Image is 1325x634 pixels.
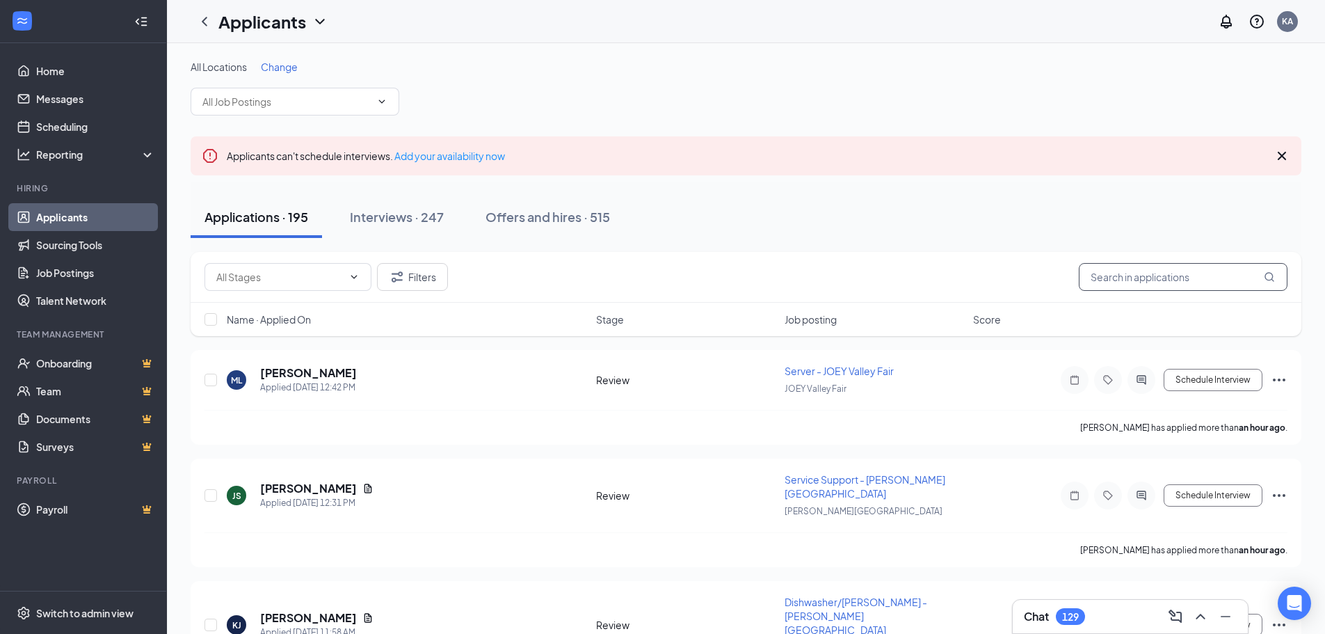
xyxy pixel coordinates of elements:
[785,383,846,394] span: JOEY Valley Fair
[1080,544,1287,556] p: [PERSON_NAME] has applied more than .
[36,113,155,141] a: Scheduling
[36,231,155,259] a: Sourcing Tools
[216,269,343,285] input: All Stages
[1264,271,1275,283] svg: MagnifyingGlass
[596,489,776,502] div: Review
[1062,611,1079,623] div: 129
[785,365,894,377] span: Server - JOEY Valley Fair
[362,483,374,494] svg: Document
[36,57,155,85] a: Home
[202,94,371,109] input: All Job Postings
[218,10,306,33] h1: Applicants
[196,13,213,30] svg: ChevronLeft
[1278,587,1311,620] div: Open Intercom Messenger
[1080,422,1287,434] p: [PERSON_NAME] has applied more than .
[191,61,247,73] span: All Locations
[1066,374,1083,386] svg: Note
[1079,263,1287,291] input: Search in applications
[350,208,444,225] div: Interviews · 247
[261,61,298,73] span: Change
[260,365,357,381] h5: [PERSON_NAME]
[1239,545,1285,555] b: an hour ago
[231,374,242,386] div: ML
[1133,490,1150,501] svg: ActiveChat
[377,263,448,291] button: Filter Filters
[36,606,134,620] div: Switch to admin view
[17,328,152,340] div: Team Management
[202,148,218,164] svg: Error
[260,610,357,626] h5: [PERSON_NAME]
[1024,609,1049,624] h3: Chat
[785,506,942,516] span: [PERSON_NAME][GEOGRAPHIC_DATA]
[394,150,505,162] a: Add your availability now
[1274,148,1290,164] svg: Cross
[1217,608,1234,625] svg: Minimize
[1133,374,1150,386] svg: ActiveChat
[36,85,155,113] a: Messages
[1164,484,1262,507] button: Schedule Interview
[260,481,357,496] h5: [PERSON_NAME]
[1192,608,1209,625] svg: ChevronUp
[785,473,945,500] span: Service Support - [PERSON_NAME][GEOGRAPHIC_DATA]
[362,612,374,624] svg: Document
[596,618,776,632] div: Review
[17,475,152,486] div: Payroll
[312,13,328,30] svg: ChevronDown
[1167,608,1184,625] svg: ComposeMessage
[1271,487,1287,504] svg: Ellipses
[785,312,837,326] span: Job posting
[1218,13,1235,30] svg: Notifications
[1189,605,1212,628] button: ChevronUp
[376,96,387,107] svg: ChevronDown
[36,433,155,461] a: SurveysCrown
[227,150,505,162] span: Applicants can't schedule interviews.
[227,312,311,326] span: Name · Applied On
[1164,369,1262,391] button: Schedule Interview
[1066,490,1083,501] svg: Note
[204,208,308,225] div: Applications · 195
[1100,374,1116,386] svg: Tag
[36,259,155,287] a: Job Postings
[1282,15,1293,27] div: KA
[17,606,31,620] svg: Settings
[232,619,241,631] div: KJ
[36,377,155,405] a: TeamCrown
[36,349,155,377] a: OnboardingCrown
[36,203,155,231] a: Applicants
[1271,372,1287,388] svg: Ellipses
[36,287,155,315] a: Talent Network
[1164,605,1187,628] button: ComposeMessage
[36,148,156,161] div: Reporting
[1100,490,1116,501] svg: Tag
[260,496,374,510] div: Applied [DATE] 12:31 PM
[17,148,31,161] svg: Analysis
[348,271,360,283] svg: ChevronDown
[973,312,1001,326] span: Score
[1271,617,1287,633] svg: Ellipses
[134,15,148,29] svg: Collapse
[596,373,776,387] div: Review
[1248,13,1265,30] svg: QuestionInfo
[232,490,241,502] div: JS
[36,405,155,433] a: DocumentsCrown
[389,269,405,285] svg: Filter
[1214,605,1237,628] button: Minimize
[1239,422,1285,433] b: an hour ago
[485,208,610,225] div: Offers and hires · 515
[596,312,624,326] span: Stage
[15,14,29,28] svg: WorkstreamLogo
[17,182,152,194] div: Hiring
[260,381,357,395] div: Applied [DATE] 12:42 PM
[36,496,155,523] a: PayrollCrown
